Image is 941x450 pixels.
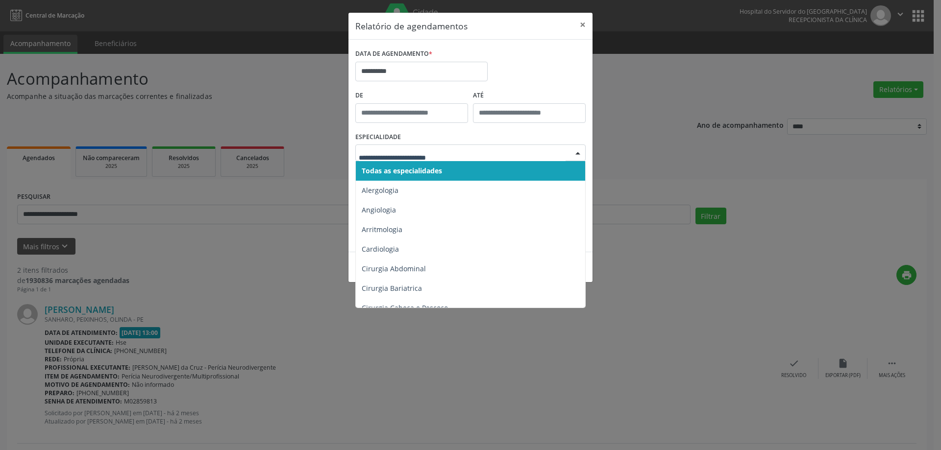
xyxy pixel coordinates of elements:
[362,166,442,175] span: Todas as especialidades
[362,284,422,293] span: Cirurgia Bariatrica
[473,88,586,103] label: ATÉ
[355,130,401,145] label: ESPECIALIDADE
[362,303,448,312] span: Cirurgia Cabeça e Pescoço
[362,244,399,254] span: Cardiologia
[355,20,468,32] h5: Relatório de agendamentos
[362,186,398,195] span: Alergologia
[355,88,468,103] label: De
[355,47,432,62] label: DATA DE AGENDAMENTO
[362,205,396,214] span: Angiologia
[362,264,426,273] span: Cirurgia Abdominal
[573,13,593,37] button: Close
[362,225,402,234] span: Arritmologia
